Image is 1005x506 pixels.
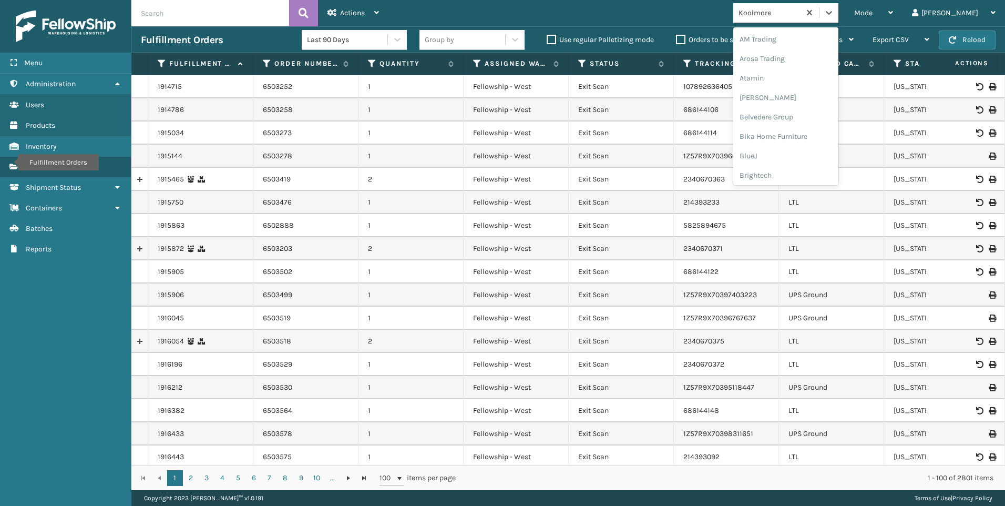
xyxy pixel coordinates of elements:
i: Void BOL [976,129,982,137]
td: [US_STATE] [884,330,989,353]
td: Exit Scan [569,330,674,353]
td: Exit Scan [569,284,674,307]
a: 1914715 [158,82,182,92]
i: Void BOL [976,268,982,276]
td: 2340670375 [674,330,779,353]
td: UPS Ground [779,307,884,330]
label: Assigned Warehouse [485,59,548,68]
a: 10 [309,470,325,486]
i: Print BOL [989,338,995,345]
span: Fulfillment Orders [26,163,85,171]
td: Exit Scan [569,75,674,98]
a: 6 [246,470,262,486]
td: 6503252 [253,75,358,98]
label: Orders to be shipped [DATE] [676,35,778,44]
a: 1914786 [158,105,184,115]
td: 2340670363 [674,168,779,191]
td: Exit Scan [569,446,674,469]
td: LTL [779,191,884,214]
td: 6503575 [253,446,358,469]
a: 1915144 [158,151,182,161]
i: Void BOL [976,106,982,114]
i: Print Label [989,430,995,438]
i: Print BOL [989,199,995,206]
span: Containers [26,204,62,212]
td: 6503519 [253,307,358,330]
td: LTL [779,399,884,422]
td: [US_STATE] [884,446,989,469]
td: 1 [358,191,464,214]
td: [US_STATE] [884,284,989,307]
a: 7 [262,470,278,486]
td: 6503530 [253,376,358,399]
i: Print Label [989,153,995,160]
i: Void BOL [976,222,982,229]
label: State [905,59,969,68]
td: 2 [358,330,464,353]
td: 6503564 [253,399,358,422]
td: [US_STATE] [884,214,989,237]
span: Administration [26,79,76,88]
td: [US_STATE] [884,422,989,446]
td: Fellowship - West [464,376,569,399]
td: Fellowship - West [464,446,569,469]
td: Fellowship - West [464,353,569,376]
a: 1916433 [158,429,184,439]
td: Exit Scan [569,237,674,260]
td: Fellowship - West [464,284,569,307]
td: Exit Scan [569,376,674,399]
td: UPS Ground [779,422,884,446]
label: Tracking Number [695,59,758,68]
label: Order Number [274,59,338,68]
span: Actions [922,55,995,72]
a: 1915906 [158,290,184,300]
a: 1 [167,470,183,486]
div: [PERSON_NAME] [733,88,838,107]
a: 8 [278,470,293,486]
a: ... [325,470,341,486]
i: Void BOL [976,83,982,90]
a: 1Z57R9X70397403223 [683,290,757,299]
td: Fellowship - West [464,214,569,237]
td: 1 [358,307,464,330]
td: 1 [358,422,464,446]
td: 6502888 [253,214,358,237]
i: Void BOL [976,199,982,206]
td: 686144148 [674,399,779,422]
td: [US_STATE] [884,98,989,122]
td: 214393092 [674,446,779,469]
span: Products [26,121,55,130]
div: 1 - 100 of 2801 items [470,473,993,483]
img: logo [16,11,116,42]
td: 5825894675 [674,214,779,237]
span: Export CSV [873,35,909,44]
i: Print BOL [989,407,995,414]
i: Print BOL [989,106,995,114]
i: Print BOL [989,222,995,229]
span: Menu [24,58,43,67]
i: Print BOL [989,268,995,276]
a: 9 [293,470,309,486]
td: Exit Scan [569,122,674,145]
div: Last 90 Days [307,34,388,45]
i: Print Label [989,315,995,322]
td: [US_STATE] [884,399,989,422]
td: Fellowship - West [464,191,569,214]
a: 5 [230,470,246,486]
i: Void BOL [976,176,982,183]
td: Exit Scan [569,168,674,191]
td: UPS Ground [779,284,884,307]
a: 1Z57R9X70398311651 [683,429,753,438]
td: Fellowship - West [464,98,569,122]
span: Users [26,100,44,109]
a: 1915905 [158,267,184,277]
td: LTL [779,260,884,284]
td: 1 [358,376,464,399]
td: 6503258 [253,98,358,122]
td: LTL [779,353,884,376]
td: Fellowship - West [464,260,569,284]
td: Fellowship - West [464,168,569,191]
td: LTL [779,214,884,237]
p: Copyright 2023 [PERSON_NAME]™ v 1.0.191 [144,490,263,506]
td: Fellowship - West [464,307,569,330]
